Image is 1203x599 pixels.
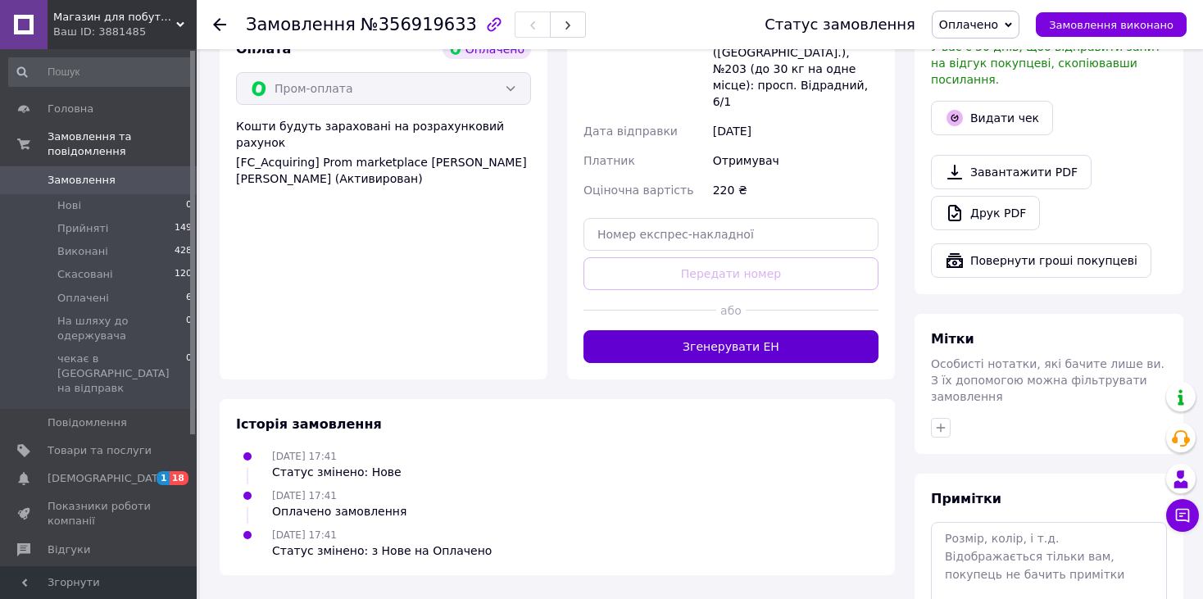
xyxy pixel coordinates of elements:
span: Виконані [57,244,108,259]
span: Оціночна вартість [583,184,693,197]
span: Нові [57,198,81,213]
div: Статус змінено: з Нове на Оплачено [272,542,492,559]
span: Товари та послуги [48,443,152,458]
a: Завантажити PDF [931,155,1092,189]
span: Особисті нотатки, які бачите лише ви. З їх допомогою можна фільтрувати замовлення [931,357,1164,403]
span: [DEMOGRAPHIC_DATA] [48,471,169,486]
span: 428 [175,244,192,259]
span: Відгуки [48,542,90,557]
span: Повідомлення [48,415,127,430]
span: У вас є 30 днів, щоб відправити запит на відгук покупцеві, скопіювавши посилання. [931,40,1161,86]
div: Кошти будуть зараховані на розрахунковий рахунок [236,118,531,187]
span: №356919633 [361,15,477,34]
span: На шляху до одержувача [57,314,186,343]
button: Повернути гроші покупцеві [931,243,1151,278]
span: Оплачені [57,291,109,306]
div: Оплачено замовлення [272,503,406,520]
button: Замовлення виконано [1036,12,1187,37]
span: [DATE] 17:41 [272,490,337,501]
div: Статус замовлення [765,16,915,33]
span: 120 [175,267,192,282]
div: м. [GEOGRAPHIC_DATA] ([GEOGRAPHIC_DATA].), №203 (до 30 кг на одне місце): просп. Відрадний, 6/1 [710,21,882,116]
div: [DATE] [710,116,882,146]
span: Дата відправки [583,125,678,138]
span: 18 [170,471,188,485]
div: 220 ₴ [710,175,882,205]
a: Друк PDF [931,196,1040,230]
span: [DATE] 17:41 [272,451,337,462]
span: 0 [186,198,192,213]
button: Чат з покупцем [1166,499,1199,532]
button: Згенерувати ЕН [583,330,878,363]
input: Номер експрес-накладної [583,218,878,251]
span: Оплата [236,41,291,57]
span: Головна [48,102,93,116]
span: Мітки [931,331,974,347]
span: Історія замовлення [236,416,382,432]
span: 0 [186,314,192,343]
span: 149 [175,221,192,236]
span: Замовлення [48,173,116,188]
span: 0 [186,352,192,397]
div: Ваш ID: 3881485 [53,25,197,39]
span: або [716,302,746,319]
div: Отримувач [710,146,882,175]
span: Замовлення та повідомлення [48,129,197,159]
div: [FC_Acquiring] Prom marketplace [PERSON_NAME] [PERSON_NAME] (Активирован) [236,154,531,187]
span: Прийняті [57,221,108,236]
span: Замовлення [246,15,356,34]
span: Примітки [931,491,1001,506]
div: Повернутися назад [213,16,226,33]
input: Пошук [8,57,193,87]
span: [DATE] 17:41 [272,529,337,541]
span: Показники роботи компанії [48,499,152,529]
span: Оплачено [939,18,998,31]
span: Платник [583,154,635,167]
span: чекає в [GEOGRAPHIC_DATA] на відправк [57,352,186,397]
span: Замовлення виконано [1049,19,1173,31]
div: Оплачено [443,39,531,59]
span: 6 [186,291,192,306]
span: 1 [157,471,170,485]
div: Статус змінено: Нове [272,464,402,480]
span: Магазин для побуту Мамин Хитрун" [53,10,176,25]
button: Видати чек [931,101,1053,135]
span: Скасовані [57,267,113,282]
